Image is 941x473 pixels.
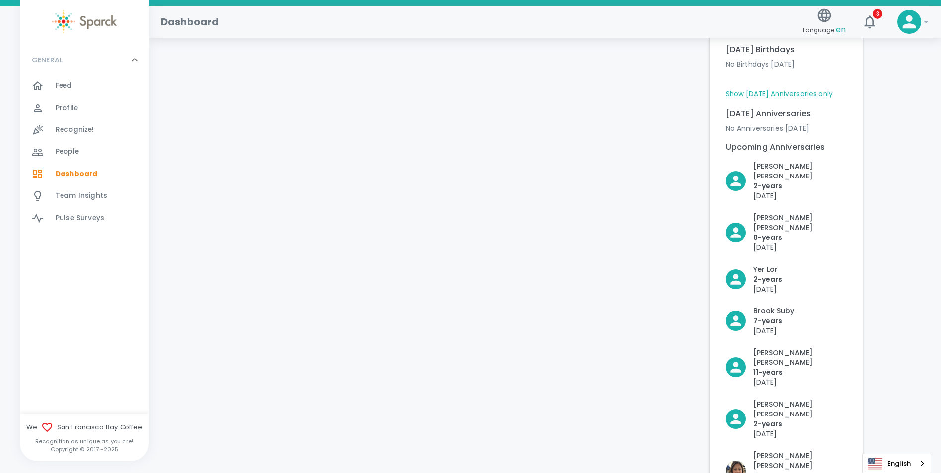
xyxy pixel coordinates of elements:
div: Click to Recognize! [718,153,847,201]
span: en [836,24,846,35]
p: Brook Suby [753,306,794,316]
p: [DATE] [753,242,847,252]
div: GENERAL [20,45,149,75]
button: Click to Recognize! [726,306,794,336]
p: Yer Lor [753,264,782,274]
a: Show [DATE] Anniversaries only [726,89,833,99]
p: [DATE] Birthdays [726,44,847,56]
p: GENERAL [32,55,63,65]
a: Dashboard [20,163,149,185]
a: Profile [20,97,149,119]
p: 7- years [753,316,794,326]
span: Profile [56,103,78,113]
div: Click to Recognize! [718,391,847,439]
aside: Language selected: English [862,454,931,473]
span: Language: [803,23,846,37]
span: Feed [56,81,72,91]
a: English [863,454,931,473]
a: Recognize! [20,119,149,141]
a: Pulse Surveys [20,207,149,229]
p: [PERSON_NAME] [PERSON_NAME] [753,348,847,367]
p: 2- years [753,419,847,429]
div: Click to Recognize! [718,298,794,336]
p: Copyright © 2017 - 2025 [20,445,149,453]
span: 3 [873,9,882,19]
p: [PERSON_NAME] [PERSON_NAME] [753,213,847,233]
a: Sparck logo [20,10,149,33]
div: GENERAL [20,75,149,233]
p: [DATE] [753,326,794,336]
div: Click to Recognize! [718,340,847,387]
div: Language [862,454,931,473]
a: Feed [20,75,149,97]
button: Click to Recognize! [726,264,782,294]
p: [DATE] [753,377,847,387]
a: People [20,141,149,163]
img: Sparck logo [52,10,117,33]
p: [DATE] Anniversaries [726,108,847,119]
p: [DATE] [753,191,847,201]
span: Dashboard [56,169,97,179]
p: [DATE] [753,284,782,294]
p: [DATE] [753,429,847,439]
span: Pulse Surveys [56,213,104,223]
button: Click to Recognize! [726,161,847,201]
span: Team Insights [56,191,107,201]
button: Click to Recognize! [726,213,847,252]
p: [PERSON_NAME] [PERSON_NAME] [753,161,847,181]
p: 11- years [753,367,847,377]
p: 2- years [753,274,782,284]
p: [PERSON_NAME] [PERSON_NAME] [753,399,847,419]
p: Upcoming Anniversaries [726,141,847,153]
span: Recognize! [56,125,94,135]
button: Click to Recognize! [726,399,847,439]
a: Team Insights [20,185,149,207]
span: People [56,147,79,157]
button: Language:en [799,4,850,40]
button: Click to Recognize! [726,348,847,387]
p: No Birthdays [DATE] [726,59,847,69]
div: Click to Recognize! [718,256,782,294]
p: Recognition as unique as you are! [20,437,149,445]
p: [PERSON_NAME] [PERSON_NAME] [753,451,847,471]
p: 2- years [753,181,847,191]
p: No Anniversaries [DATE] [726,123,847,133]
p: 8- years [753,233,847,242]
span: We San Francisco Bay Coffee [20,421,149,433]
div: Click to Recognize! [718,205,847,252]
button: 3 [858,10,881,34]
h1: Dashboard [161,14,219,30]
